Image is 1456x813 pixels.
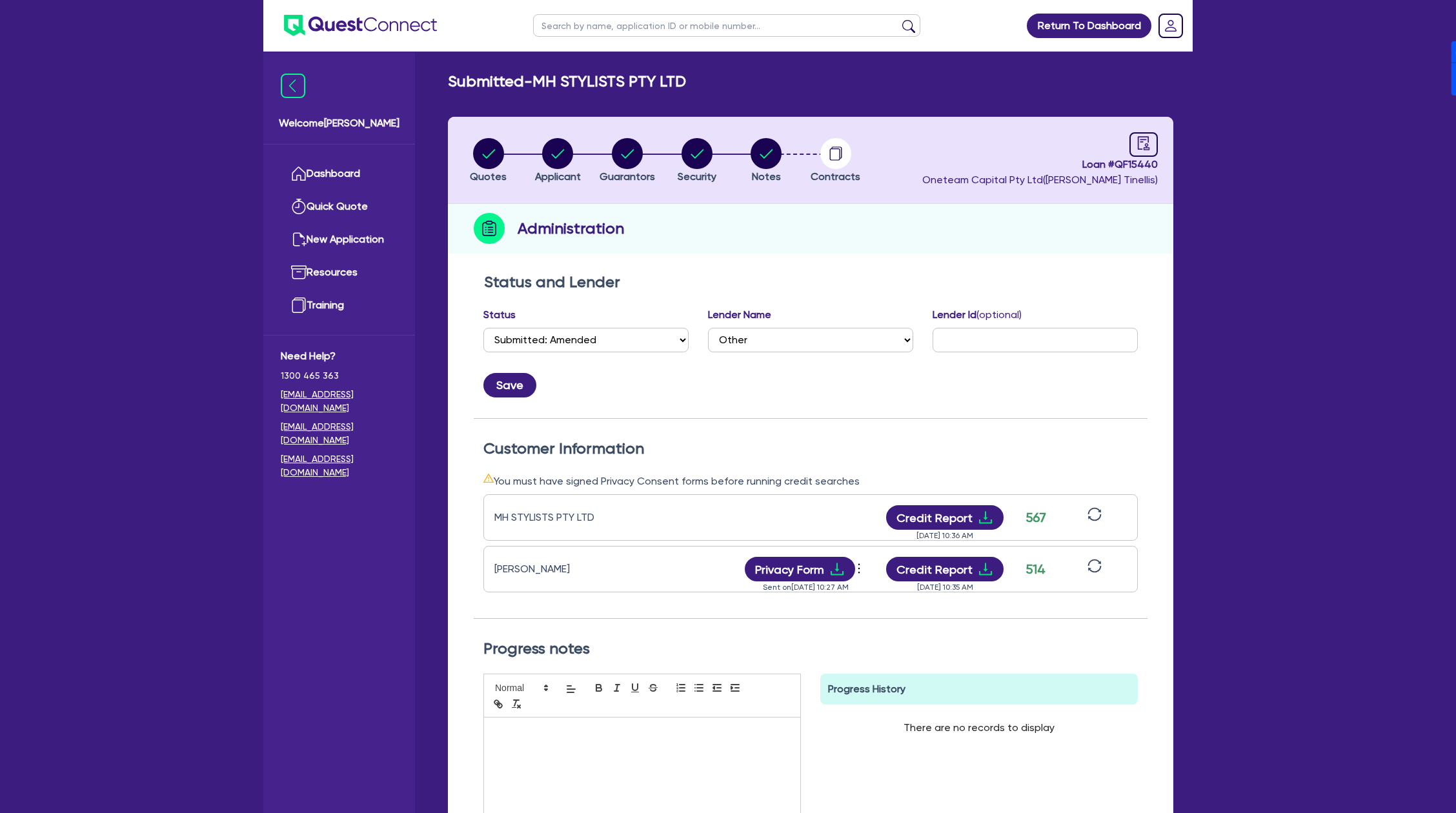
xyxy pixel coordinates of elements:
[281,348,398,364] span: Need Help?
[483,439,1138,458] h2: Customer Information
[281,452,398,479] a: [EMAIL_ADDRESS][DOMAIN_NAME]
[281,74,305,98] img: icon-menu-close
[281,369,398,383] span: 1300 465 363
[750,137,782,185] button: Notes
[886,557,1004,581] button: Credit Reportdownload
[1087,559,1102,573] span: sync
[484,273,1137,292] h2: Status and Lender
[599,137,656,185] button: Guarantors
[811,170,860,183] span: Contracts
[1137,136,1151,150] span: audit
[1020,508,1052,527] div: 567
[1027,14,1151,38] a: Return To Dashboard
[291,232,307,247] img: new-application
[600,170,655,183] span: Guarantors
[933,307,1022,323] label: Lender Id
[678,170,716,183] span: Security
[1020,559,1052,579] div: 514
[535,170,581,183] span: Applicant
[922,174,1158,186] span: Oneteam Capital Pty Ltd ( [PERSON_NAME] Tinellis )
[752,170,781,183] span: Notes
[853,559,865,578] span: more
[281,190,398,223] a: Quick Quote
[518,217,624,240] h2: Administration
[1084,507,1106,529] button: sync
[291,297,307,313] img: training
[483,373,536,397] button: Save
[1087,507,1102,521] span: sync
[855,558,866,580] button: Dropdown toggle
[281,420,398,447] a: [EMAIL_ADDRESS][DOMAIN_NAME]
[886,505,1004,530] button: Credit Reportdownload
[888,705,1070,751] div: There are no records to display
[533,14,920,37] input: Search by name, application ID or mobile number...
[291,199,307,214] img: quick-quote
[745,557,856,581] button: Privacy Formdownload
[281,223,398,256] a: New Application
[281,388,398,415] a: [EMAIL_ADDRESS][DOMAIN_NAME]
[483,473,1138,489] div: You must have signed Privacy Consent forms before running credit searches
[922,157,1158,172] span: Loan # QF15440
[534,137,581,185] button: Applicant
[483,473,494,483] span: warning
[820,674,1138,705] div: Progress History
[470,170,507,183] span: Quotes
[976,308,1022,321] span: (optional)
[810,137,861,185] button: Contracts
[1084,558,1106,581] button: sync
[483,639,1138,658] h2: Progress notes
[1154,9,1188,43] a: Dropdown toggle
[281,289,398,322] a: Training
[281,256,398,289] a: Resources
[448,72,686,91] h2: Submitted - MH STYLISTS PTY LTD
[284,15,437,36] img: quest-connect-logo-blue
[281,157,398,190] a: Dashboard
[708,307,771,323] label: Lender Name
[978,561,993,577] span: download
[279,115,399,131] span: Welcome [PERSON_NAME]
[677,137,717,185] button: Security
[494,510,656,525] div: MH STYLISTS PTY LTD
[483,307,516,323] label: Status
[978,510,993,525] span: download
[494,561,656,577] div: [PERSON_NAME]
[291,265,307,280] img: resources
[474,213,505,244] img: step-icon
[829,561,845,577] span: download
[469,137,507,185] button: Quotes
